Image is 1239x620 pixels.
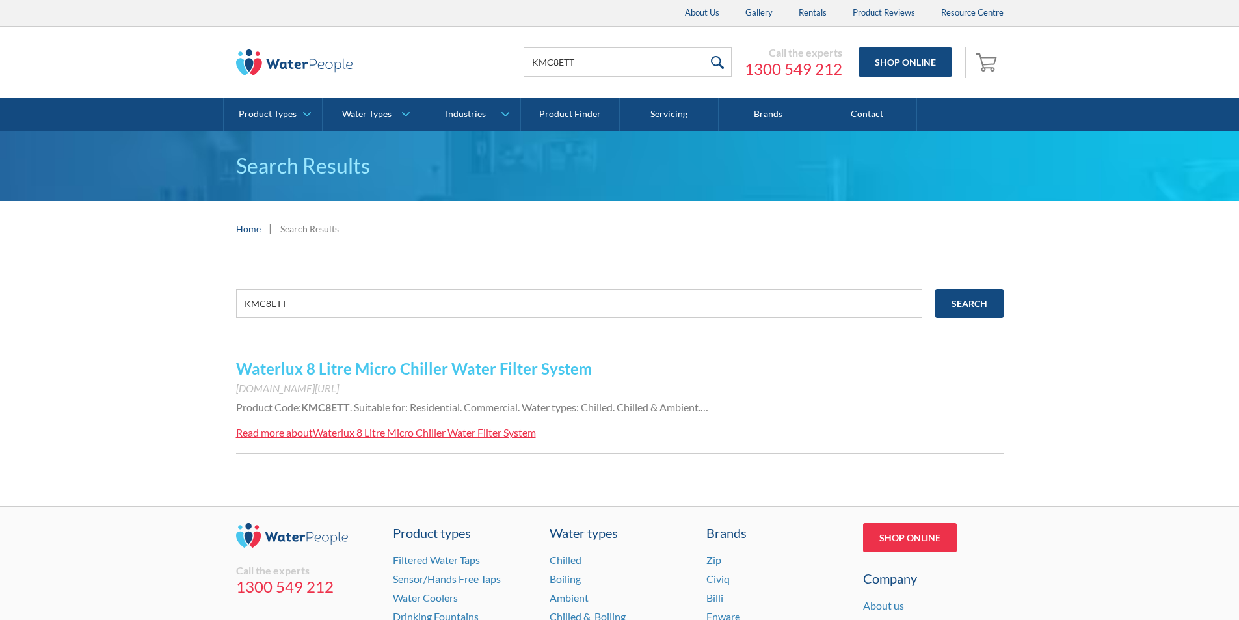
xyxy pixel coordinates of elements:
img: shopping cart [976,51,1000,72]
div: Water Types [342,109,392,120]
a: Civiq [706,573,730,585]
a: 1300 549 212 [236,577,377,597]
div: Brands [706,523,847,543]
a: Read more aboutWaterlux 8 Litre Micro Chiller Water Filter System [236,425,536,440]
div: Search Results [280,222,339,236]
a: Servicing [620,98,719,131]
h1: Search Results [236,150,1004,182]
div: Product Types [239,109,297,120]
a: Home [236,222,261,236]
a: Zip [706,554,721,566]
div: Read more about [236,426,313,438]
a: Shop Online [863,523,957,552]
a: Shop Online [859,47,952,77]
a: Water Coolers [393,591,458,604]
a: Industries [421,98,520,131]
a: Contact [818,98,917,131]
input: Search products [524,47,732,77]
a: Product Finder [521,98,620,131]
a: Water Types [323,98,421,131]
div: | [267,221,274,236]
input: e.g. chilled water cooler [236,289,922,318]
a: About us [863,599,904,612]
div: [DOMAIN_NAME][URL] [236,381,1004,396]
a: Filtered Water Taps [393,554,480,566]
a: Boiling [550,573,581,585]
div: Industries [446,109,486,120]
img: The Water People [236,49,353,75]
a: Ambient [550,591,589,604]
strong: KMC8ETT [301,401,350,413]
span: . Suitable for: Residential. Commercial. Water types: Chilled. Chilled & Ambient. [350,401,700,413]
span: … [700,401,708,413]
div: Waterlux 8 Litre Micro Chiller Water Filter System [313,426,536,438]
a: Product Types [224,98,322,131]
div: Call the experts [236,564,377,577]
a: Sensor/Hands Free Taps [393,573,501,585]
div: Company [863,569,1004,588]
a: Waterlux 8 Litre Micro Chiller Water Filter System [236,359,592,378]
a: Chilled [550,554,581,566]
div: Call the experts [745,46,842,59]
a: Open cart [972,47,1004,78]
a: Water types [550,523,690,543]
a: Billi [706,591,723,604]
input: Search [935,289,1004,318]
a: Brands [719,98,818,131]
a: Product types [393,523,533,543]
a: 1300 549 212 [745,59,842,79]
span: Product Code: [236,401,301,413]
